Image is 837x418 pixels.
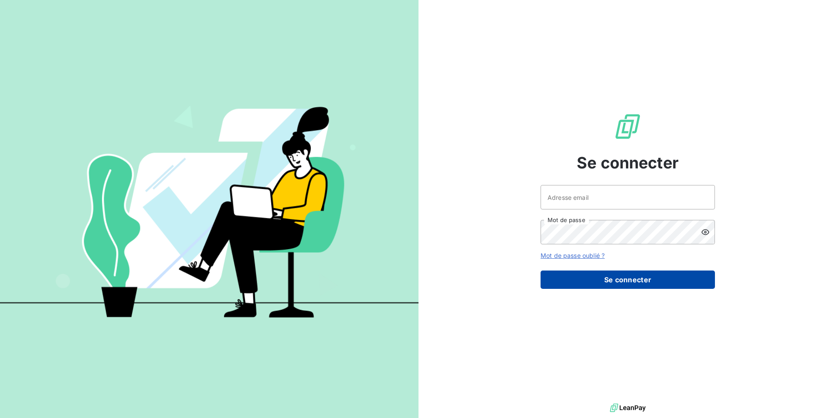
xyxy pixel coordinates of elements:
[577,151,679,175] span: Se connecter
[541,185,715,209] input: placeholder
[541,271,715,289] button: Se connecter
[614,113,642,140] img: Logo LeanPay
[610,401,646,415] img: logo
[541,252,605,259] a: Mot de passe oublié ?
